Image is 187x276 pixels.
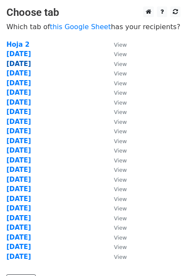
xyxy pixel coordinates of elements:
a: View [105,253,127,261]
a: this Google Sheet [50,23,111,31]
a: View [105,79,127,87]
iframe: Chat Widget [144,235,187,276]
a: [DATE] [6,156,31,164]
a: View [105,214,127,222]
p: Which tab of has your recipients? [6,22,181,31]
a: View [105,99,127,106]
small: View [114,80,127,87]
a: [DATE] [6,69,31,77]
small: View [114,244,127,250]
small: View [114,109,127,115]
a: [DATE] [6,118,31,126]
a: [DATE] [6,224,31,231]
a: View [105,195,127,203]
a: [DATE] [6,185,31,193]
small: View [114,215,127,222]
a: View [105,156,127,164]
a: View [105,243,127,251]
a: View [105,50,127,58]
a: [DATE] [6,253,31,261]
small: View [114,157,127,164]
small: View [114,254,127,260]
a: View [105,204,127,212]
a: [DATE] [6,204,31,212]
h3: Choose tab [6,6,181,19]
a: View [105,127,127,135]
a: View [105,118,127,126]
small: View [114,177,127,183]
a: [DATE] [6,195,31,203]
small: View [114,61,127,67]
a: [DATE] [6,214,31,222]
a: [DATE] [6,89,31,96]
small: View [114,128,127,135]
a: View [105,89,127,96]
small: View [114,196,127,202]
small: View [114,147,127,154]
a: View [105,60,127,68]
small: View [114,225,127,231]
a: [DATE] [6,234,31,241]
small: View [114,99,127,106]
a: [DATE] [6,243,31,251]
a: [DATE] [6,137,31,145]
a: View [105,108,127,116]
a: View [105,234,127,241]
small: View [114,205,127,212]
a: [DATE] [6,147,31,154]
a: [DATE] [6,60,31,68]
a: [DATE] [6,99,31,106]
small: View [114,167,127,173]
small: View [114,119,127,125]
a: View [105,69,127,77]
a: View [105,41,127,48]
small: View [114,70,127,77]
a: View [105,147,127,154]
a: View [105,185,127,193]
a: View [105,166,127,174]
a: [DATE] [6,50,31,58]
a: View [105,224,127,231]
a: [DATE] [6,176,31,183]
small: View [114,234,127,241]
div: Widget de chat [144,235,187,276]
a: View [105,137,127,145]
a: [DATE] [6,108,31,116]
small: View [114,138,127,144]
a: [DATE] [6,79,31,87]
small: View [114,51,127,57]
a: [DATE] [6,166,31,174]
a: View [105,176,127,183]
a: Hoja 2 [6,41,30,48]
small: View [114,90,127,96]
small: View [114,42,127,48]
small: View [114,186,127,192]
a: [DATE] [6,127,31,135]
